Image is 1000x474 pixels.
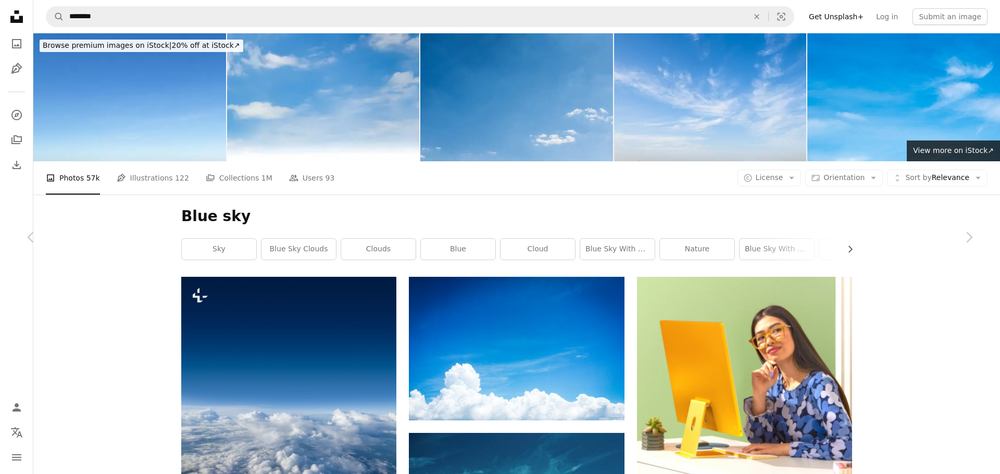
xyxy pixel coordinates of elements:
[261,172,272,184] span: 1M
[614,33,807,161] img: Beautiful sky with white clouds
[769,7,794,27] button: Visual search
[938,187,1000,287] a: Next
[409,277,624,420] img: white cloud sky
[745,7,768,27] button: Clear
[807,33,1000,161] img: Panorama of clear sky background for summer vacation concept at ocean and summer sea water with s...
[43,41,171,49] span: Browse premium images on iStock |
[46,7,64,27] button: Search Unsplash
[182,239,256,260] a: sky
[421,239,495,260] a: blue
[841,239,852,260] button: scroll list to the right
[409,344,624,353] a: white cloud sky
[33,33,249,58] a: Browse premium images on iStock|20% off at iStock↗
[737,170,802,186] button: License
[887,170,988,186] button: Sort byRelevance
[181,207,852,226] h1: Blue sky
[913,146,994,155] span: View more on iStock ↗
[175,172,189,184] span: 122
[660,239,734,260] a: nature
[261,239,336,260] a: blue sky clouds
[819,239,894,260] a: night sky
[43,41,240,49] span: 20% off at iStock ↗
[325,172,334,184] span: 93
[6,105,27,125] a: Explore
[6,397,27,418] a: Log in / Sign up
[913,8,988,25] button: Submit an image
[46,6,794,27] form: Find visuals sitewide
[227,33,420,161] img: Sky Cloud Blue Background Paronama Web Cloudy summer Winter Season Day, Light Beauty Horizon Spri...
[501,239,575,260] a: cloud
[740,239,814,260] a: blue sky with clouds
[870,8,904,25] a: Log in
[805,170,883,186] button: Orientation
[823,173,865,182] span: Orientation
[905,173,969,183] span: Relevance
[6,58,27,79] a: Illustrations
[6,130,27,150] a: Collections
[206,161,272,195] a: Collections 1M
[341,239,416,260] a: clouds
[756,173,783,182] span: License
[6,422,27,443] button: Language
[181,416,396,425] a: a view of the clouds from an airplane
[420,33,613,161] img: Blue sky background.
[289,161,335,195] a: Users 93
[117,161,189,195] a: Illustrations 122
[803,8,870,25] a: Get Unsplash+
[905,173,931,182] span: Sort by
[33,33,226,161] img: Blue sky background
[6,447,27,468] button: Menu
[6,33,27,54] a: Photos
[6,155,27,175] a: Download History
[907,140,1000,161] a: View more on iStock↗
[580,239,655,260] a: blue sky with cloud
